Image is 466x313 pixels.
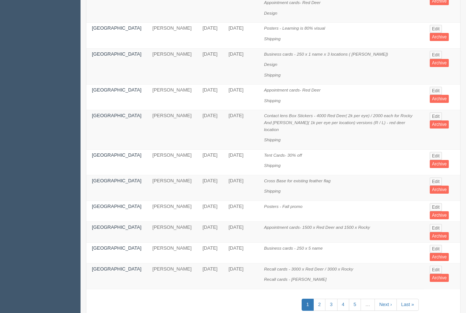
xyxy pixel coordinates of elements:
a: Last » [396,299,419,311]
td: [DATE] [223,201,258,221]
i: Contact lens Box Stickers - 4000 Red Deer( 2k per eye) / 2000 each for Rocky And [PERSON_NAME]( 1... [264,113,412,131]
a: Edit [430,112,442,120]
a: [GEOGRAPHIC_DATA] [92,152,141,158]
i: Shipping [264,98,281,103]
td: [DATE] [197,201,223,221]
i: Business cards - 250 x 1 name x 3 locations ( [PERSON_NAME]) [264,52,388,56]
a: [GEOGRAPHIC_DATA] [92,204,141,209]
i: Tent Cards- 30% off [264,153,302,157]
a: [GEOGRAPHIC_DATA] [92,51,141,57]
a: Edit [430,203,442,211]
td: [DATE] [223,175,258,201]
td: [PERSON_NAME] [147,85,197,110]
td: [DATE] [223,85,258,110]
td: [DATE] [197,48,223,85]
a: [GEOGRAPHIC_DATA] [92,224,141,230]
a: Archive [430,211,449,219]
a: [GEOGRAPHIC_DATA] [92,266,141,272]
i: Shipping [264,36,281,41]
td: [DATE] [223,149,258,175]
a: Archive [430,232,449,240]
a: 1 [302,299,314,311]
a: Archive [430,186,449,194]
i: Business cards - 250 x 5 name [264,246,323,250]
i: Appointment cards- 1500 x Red Deer and 1500 x Rocky [264,225,370,230]
a: Archive [430,160,449,168]
td: [PERSON_NAME] [147,201,197,221]
i: Posters - Learning is 80% visual [264,26,325,30]
a: Archive [430,59,449,67]
a: Edit [430,87,442,95]
a: [GEOGRAPHIC_DATA] [92,245,141,251]
a: 3 [325,299,337,311]
a: Archive [430,274,449,282]
td: [DATE] [223,263,258,289]
td: [DATE] [197,23,223,48]
a: Next › [374,299,397,311]
td: [DATE] [197,242,223,263]
i: Shipping [264,72,281,77]
td: [DATE] [197,149,223,175]
td: [DATE] [223,221,258,242]
a: [GEOGRAPHIC_DATA] [92,178,141,183]
a: Edit [430,245,442,253]
td: [PERSON_NAME] [147,149,197,175]
a: Archive [430,120,449,128]
a: [GEOGRAPHIC_DATA] [92,113,141,118]
i: Shipping [264,137,281,142]
i: Shipping [264,163,281,168]
td: [DATE] [197,263,223,289]
a: Archive [430,33,449,41]
td: [DATE] [223,23,258,48]
a: Edit [430,51,442,59]
a: 5 [349,299,361,311]
td: [DATE] [197,110,223,149]
td: [DATE] [197,221,223,242]
i: Recall cards - 3000 x Red Deer / 3000 x Rocky [264,267,353,271]
td: [PERSON_NAME] [147,110,197,149]
a: [GEOGRAPHIC_DATA] [92,25,141,31]
i: Design [264,11,277,15]
a: [GEOGRAPHIC_DATA] [92,87,141,93]
td: [PERSON_NAME] [147,263,197,289]
a: Edit [430,224,442,232]
td: [DATE] [223,110,258,149]
td: [PERSON_NAME] [147,23,197,48]
i: Posters - Fall promo [264,204,302,209]
i: Design [264,62,277,67]
a: Edit [430,25,442,33]
i: Cross Base for existing feather flag [264,178,331,183]
a: 2 [313,299,325,311]
a: Edit [430,178,442,186]
td: [PERSON_NAME] [147,242,197,263]
td: [PERSON_NAME] [147,48,197,85]
a: 4 [337,299,349,311]
td: [DATE] [223,48,258,85]
a: … [361,299,375,311]
a: Archive [430,253,449,261]
td: [PERSON_NAME] [147,175,197,201]
i: Recall cards - [PERSON_NAME] [264,277,327,282]
td: [DATE] [197,175,223,201]
i: Shipping [264,189,281,193]
td: [PERSON_NAME] [147,221,197,242]
i: Appointment cards- Red Deer [264,87,321,92]
a: Edit [430,266,442,274]
td: [DATE] [223,242,258,263]
td: [DATE] [197,85,223,110]
a: Edit [430,152,442,160]
a: Archive [430,95,449,103]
